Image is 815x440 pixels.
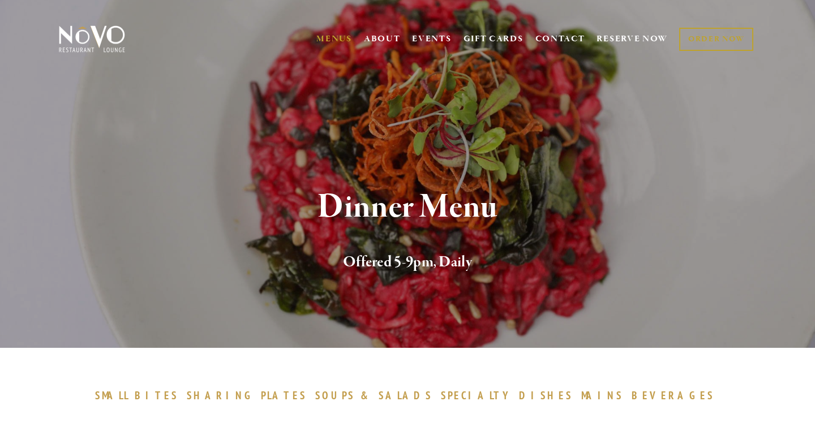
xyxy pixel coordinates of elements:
[379,389,433,402] span: SALADS
[519,389,573,402] span: DISHES
[78,251,737,274] h2: Offered 5-9pm, Daily
[364,33,401,45] a: ABOUT
[261,389,307,402] span: PLATES
[597,28,668,50] a: RESERVE NOW
[535,28,585,50] a: CONTACT
[316,33,352,45] a: MENUS
[412,33,451,45] a: EVENTS
[315,389,355,402] span: SOUPS
[78,189,737,226] h1: Dinner Menu
[187,389,256,402] span: SHARING
[315,389,438,402] a: SOUPS&SALADS
[441,389,513,402] span: SPECIALTY
[95,389,129,402] span: SMALL
[581,389,629,402] a: MAINS
[464,28,524,50] a: GIFT CARDS
[679,28,753,51] a: ORDER NOW
[361,389,373,402] span: &
[441,389,578,402] a: SPECIALTYDISHES
[632,389,714,402] span: BEVERAGES
[95,389,184,402] a: SMALLBITES
[187,389,312,402] a: SHARINGPLATES
[57,25,127,53] img: Novo Restaurant &amp; Lounge
[135,389,178,402] span: BITES
[581,389,624,402] span: MAINS
[632,389,720,402] a: BEVERAGES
